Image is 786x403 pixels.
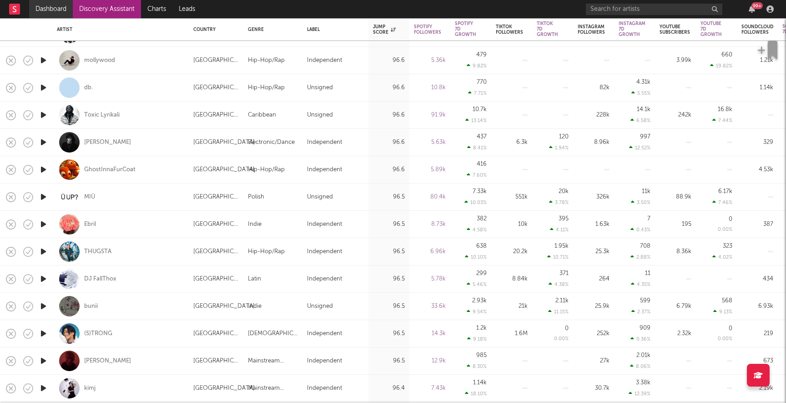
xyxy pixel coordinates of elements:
[467,309,487,315] div: 9.54 %
[578,274,610,285] div: 264
[660,110,691,121] div: 242k
[476,325,487,331] div: 1.2k
[630,363,650,369] div: 8.06 %
[193,137,255,148] div: [GEOGRAPHIC_DATA]
[248,219,262,230] div: Indie
[373,328,405,339] div: 96.5
[467,363,487,369] div: 8.30 %
[631,281,650,287] div: 4.35 %
[414,274,446,285] div: 5.78k
[373,301,405,312] div: 96.5
[468,90,487,96] div: 7.71 %
[248,137,295,148] div: Electronic/Dance
[248,55,285,66] div: Hip-Hop/Rap
[496,328,528,339] div: 1.6M
[476,352,487,358] div: 985
[712,254,732,260] div: 4.02 %
[629,145,650,151] div: 12.52 %
[555,298,569,304] div: 2.11k
[640,243,650,249] div: 708
[193,301,255,312] div: [GEOGRAPHIC_DATA]
[84,357,131,365] a: [PERSON_NAME]
[559,216,569,222] div: 395
[373,164,405,175] div: 96.6
[559,189,569,194] div: 20k
[467,145,487,151] div: 8.41 %
[559,270,569,276] div: 371
[473,189,487,194] div: 7.33k
[549,199,569,205] div: 3.78 %
[84,84,93,92] div: db.
[472,298,487,304] div: 2.93k
[84,166,136,174] div: GhostInnaFurCoat
[630,336,650,342] div: 0.36 %
[741,137,773,148] div: 329
[565,326,569,332] div: 0
[84,138,131,147] a: [PERSON_NAME]
[307,328,342,339] div: Independent
[84,275,116,283] div: DJ FallThox
[718,107,732,112] div: 16.8k
[645,270,650,276] div: 11
[749,5,755,13] button: 99+
[578,24,605,35] div: Instagram Followers
[477,134,487,140] div: 437
[248,164,285,175] div: Hip-Hop/Rap
[467,281,487,287] div: 5.46 %
[84,56,115,65] a: mollywood
[640,134,650,140] div: 997
[549,281,569,287] div: 4.38 %
[193,164,255,175] div: [GEOGRAPHIC_DATA]
[647,216,650,222] div: 7
[578,82,610,93] div: 82k
[84,330,112,338] a: (S)TRONG
[373,219,405,230] div: 96.5
[84,193,95,201] a: MIÜ
[718,337,732,342] div: 0.00 %
[465,117,487,123] div: 13.14 %
[476,52,487,58] div: 479
[630,227,650,233] div: 0.43 %
[248,328,298,339] div: [DEMOGRAPHIC_DATA]
[193,383,255,394] div: [GEOGRAPHIC_DATA]
[554,243,569,249] div: 1.95k
[636,380,650,386] div: 3.38k
[84,302,98,311] a: bunii
[630,117,650,123] div: 6.58 %
[741,82,773,93] div: 1.14k
[373,82,405,93] div: 96.6
[307,137,342,148] div: Independent
[414,24,441,35] div: Spotify Followers
[718,227,732,232] div: 0.00 %
[496,137,528,148] div: 6.3k
[710,63,732,69] div: 19.82 %
[477,216,487,222] div: 382
[718,189,732,194] div: 6.17k
[373,356,405,367] div: 96.5
[636,352,650,358] div: 2.01k
[193,328,239,339] div: [GEOGRAPHIC_DATA]
[631,199,650,205] div: 3.50 %
[712,117,732,123] div: 7.44 %
[193,55,239,66] div: [GEOGRAPHIC_DATA]
[248,82,285,93] div: Hip-Hop/Rap
[84,111,120,119] a: Toxic Lyrikali
[741,301,773,312] div: 6.93k
[477,79,487,85] div: 770
[578,110,610,121] div: 228k
[248,383,298,394] div: Mainstream Electronic
[84,248,111,256] a: THUGSTA
[631,90,650,96] div: 5.55 %
[473,107,487,112] div: 10.7k
[464,199,487,205] div: 10.03 %
[414,82,446,93] div: 10.8k
[248,110,276,121] div: Caribbean
[636,79,650,85] div: 4.31k
[547,254,569,260] div: 10.71 %
[660,55,691,66] div: 3.99k
[307,55,342,66] div: Independent
[193,219,239,230] div: [GEOGRAPHIC_DATA]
